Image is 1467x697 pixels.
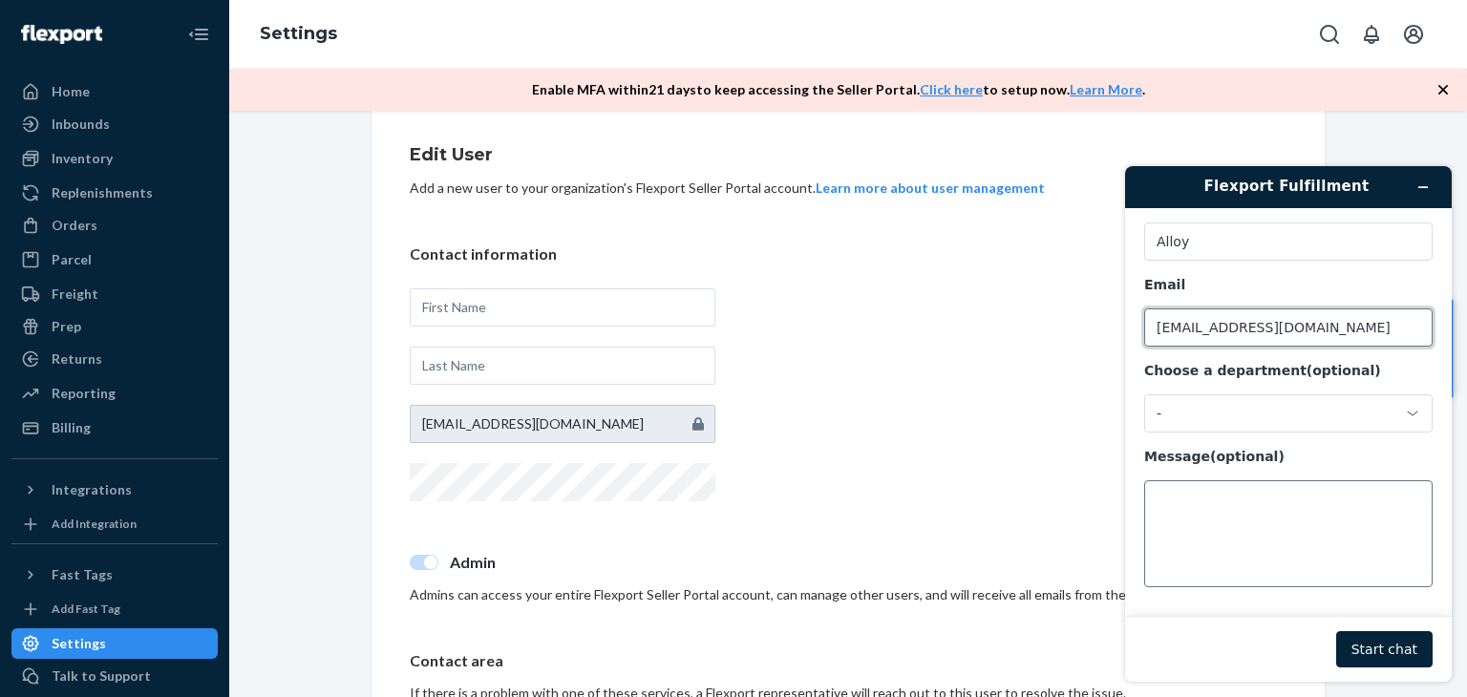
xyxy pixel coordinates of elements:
[410,243,1286,265] p: Contact information
[410,405,715,443] input: Email
[11,210,218,241] a: Orders
[410,347,715,385] input: Last Name
[11,412,218,443] a: Billing
[11,560,218,590] button: Fast Tags
[180,15,218,53] button: Close Navigation
[52,183,153,202] div: Replenishments
[52,317,81,336] div: Prep
[410,179,1286,198] div: Add a new user to your organization's Flexport Seller Portal account.
[52,666,151,686] div: Talk to Support
[11,598,218,621] a: Add Fast Tag
[11,109,218,139] a: Inbounds
[1352,15,1391,53] button: Open notifications
[52,516,137,532] div: Add Integration
[816,179,1045,198] button: Learn more about user management
[11,661,218,691] button: Talk to Support
[410,288,715,327] input: First Name
[410,650,1286,672] p: Contact area
[52,601,120,617] div: Add Fast Tag
[52,82,90,101] div: Home
[52,565,113,584] div: Fast Tags
[1394,15,1433,53] button: Open account menu
[52,384,116,403] div: Reporting
[11,244,218,275] a: Parcel
[11,475,218,505] button: Integrations
[52,418,91,437] div: Billing
[1110,151,1467,697] iframe: Find more information here
[52,349,102,369] div: Returns
[1070,81,1142,97] a: Learn More
[11,76,218,107] a: Home
[52,115,110,134] div: Inbounds
[11,279,218,309] a: Freight
[11,143,218,174] a: Inventory
[1310,15,1349,53] button: Open Search Box
[450,552,1286,574] p: Admin
[920,81,983,97] a: Click here
[52,149,113,168] div: Inventory
[11,344,218,374] a: Returns
[410,142,1286,167] h4: Edit User
[11,178,218,208] a: Replenishments
[11,628,218,659] a: Settings
[21,25,102,44] img: Flexport logo
[52,250,92,269] div: Parcel
[260,23,337,44] a: Settings
[11,378,218,409] a: Reporting
[410,585,1286,604] div: Admins can access your entire Flexport Seller Portal account, can manage other users, and will re...
[52,634,106,653] div: Settings
[52,216,97,235] div: Orders
[244,7,352,62] ol: breadcrumbs
[11,311,218,342] a: Prep
[52,480,132,499] div: Integrations
[11,513,218,536] a: Add Integration
[532,80,1145,99] p: Enable MFA within 21 days to keep accessing the Seller Portal. to setup now. .
[52,285,98,304] div: Freight
[42,13,81,31] span: Chat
